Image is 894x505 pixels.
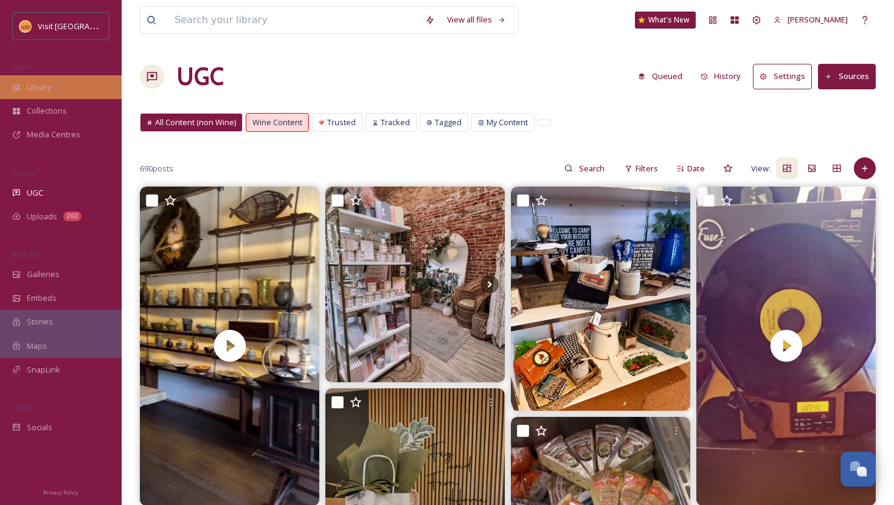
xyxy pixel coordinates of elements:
[325,187,505,382] img: We’re hanging out a little longer on Fridays! Now open ‘til 7pm so you can swing by after work + ...
[12,250,40,259] span: WIDGETS
[381,117,410,128] span: Tracked
[487,117,528,128] span: My Content
[27,187,43,199] span: UGC
[632,64,688,88] button: Queued
[327,117,356,128] span: Trusted
[168,7,419,33] input: Search your library
[12,168,38,177] span: COLLECT
[27,129,80,140] span: Media Centres
[27,316,53,328] span: Stories
[27,292,57,304] span: Embeds
[38,20,132,32] span: Visit [GEOGRAPHIC_DATA]
[19,20,32,32] img: Square%20Social%20Visit%20Lodi.png
[27,340,47,352] span: Maps
[695,64,754,88] a: History
[43,489,78,496] span: Privacy Policy
[788,14,848,25] span: [PERSON_NAME]
[695,64,747,88] button: History
[696,187,876,505] video: Come see Mike today until 6 for national vinyl record day!
[27,364,60,376] span: SnapLink
[840,452,876,487] button: Open Chat
[27,105,67,117] span: Collections
[63,211,81,221] div: 202
[435,117,462,128] span: Tagged
[511,187,690,411] img: It’s camping season! Do you like to camp? Or, know someone who does? We’ve got some cute camping ...
[27,81,51,93] span: Library
[632,64,695,88] a: Queued
[27,211,57,222] span: Uploads
[573,156,612,180] input: Search
[818,64,876,89] button: Sources
[441,8,512,32] a: View all files
[27,269,60,280] span: Galleries
[176,58,224,95] a: UGC
[140,187,319,505] img: thumbnail
[140,187,319,505] video: We are open until til 6 pm 9 South Sacramento Street - • #NorCalStyle • #LodiShopping • #LodiBout...
[252,117,302,128] span: Wine Content
[753,64,818,89] a: Settings
[753,64,812,89] button: Settings
[140,163,173,174] span: 690 posts
[768,8,854,32] a: [PERSON_NAME]
[155,117,236,128] span: All Content (non Wine)
[751,163,771,174] span: View:
[12,403,36,412] span: SOCIALS
[635,12,696,29] a: What's New
[27,422,52,433] span: Socials
[636,163,658,174] span: Filters
[687,163,705,174] span: Date
[696,187,876,505] img: thumbnail
[43,484,78,499] a: Privacy Policy
[12,63,33,72] span: MEDIA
